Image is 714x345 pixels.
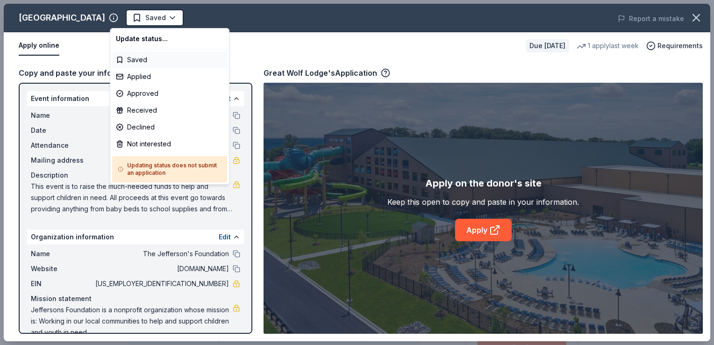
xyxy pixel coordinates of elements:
div: Approved [112,85,227,102]
span: Wings of Hope Benefit and Auction [182,11,257,22]
div: Declined [112,119,227,136]
div: Update status... [112,30,227,47]
div: Saved [112,51,227,68]
div: Not interested [112,136,227,152]
div: Received [112,102,227,119]
h5: Updating status does not submit an application [118,162,221,177]
div: Applied [112,68,227,85]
